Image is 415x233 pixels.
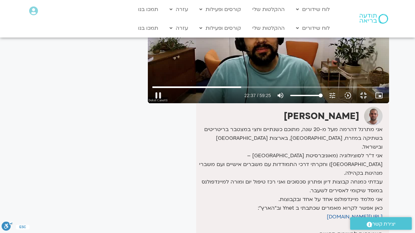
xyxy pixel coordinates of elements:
[166,3,191,16] a: עזרה
[196,3,244,16] a: קורסים ופעילות
[249,22,288,34] a: ההקלטות שלי
[249,3,288,16] a: ההקלטות שלי
[293,3,333,16] a: לוח שידורים
[198,125,383,221] p: אני מתרגל דהרמה מעל מ-20 שנה, מתוכם כשנתיים וחצי במצטבר בריטריטים בשתיקה במזרח, [GEOGRAPHIC_DATA]...
[350,217,412,230] a: יצירת קשר
[135,22,161,34] a: תמכו בנו
[327,213,383,220] a: [URL][DOMAIN_NAME]
[135,3,161,16] a: תמכו בנו
[372,220,396,228] span: יצירת קשר
[198,221,383,230] p: דקל
[196,22,244,34] a: קורסים ופעילות
[364,107,383,125] img: דקל קנטי
[293,22,333,34] a: לוח שידורים
[284,110,359,122] strong: [PERSON_NAME]
[360,14,388,24] img: תודעה בריאה
[166,22,191,34] a: עזרה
